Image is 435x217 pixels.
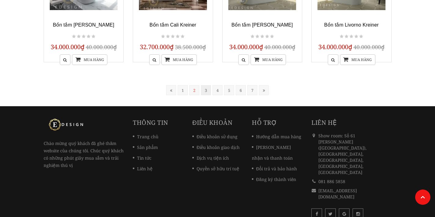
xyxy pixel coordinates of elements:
i: Not rated yet! [270,34,274,39]
a: [EMAIL_ADDRESS][DOMAIN_NAME] [318,188,357,200]
a: Đăng ký thành viên [252,176,296,182]
span: 40.000.000₫ [353,43,384,51]
a: Mua hàng [72,54,107,65]
a: Trang chủ [133,134,158,139]
a: Mua hàng [251,54,286,65]
a: Quyền sở hữu trí tuệ [192,166,239,172]
span: 40.000.000₫ [264,43,295,51]
i: Not rated yet! [72,34,76,39]
img: logo Kreiner Germany - Edesign Interior [44,118,89,131]
i: Not rated yet! [265,34,269,39]
a: [PERSON_NAME] nhận và thanh toán [252,144,293,161]
div: Not rated yet! [71,33,96,40]
a: Bồn tắm Cali Kreiner [150,22,196,27]
a: Tin tức [133,155,151,161]
a: 4 [212,85,223,95]
i: Not rated yet! [82,34,85,39]
a: Điều khoản sử dụng [192,134,237,139]
i: Not rated yet! [166,34,170,39]
i: Not rated yet! [350,34,353,39]
a: 5 [224,85,234,95]
span: 32.700.000₫ [140,43,174,51]
a: 081 886 5858 [318,179,345,184]
a: Bồn tắm [PERSON_NAME] [53,22,114,27]
a: Điều khoản giao dịch [192,144,240,150]
a: Mua hàng [340,54,375,65]
i: Not rated yet! [251,34,254,39]
a: Bồn tắm Livorno Kreiner [324,22,379,27]
span: 34.000.000₫ [318,43,352,51]
div: Not rated yet! [160,33,185,40]
a: 1 [178,85,188,95]
span: 38.500.000₫ [175,43,206,51]
span: Liên hệ [311,118,337,127]
a: Đổi trả và bảo hành [252,166,297,172]
i: Not rated yet! [256,34,259,39]
i: Not rated yet! [92,34,95,39]
span: Show room: Số 61 [PERSON_NAME] ([GEOGRAPHIC_DATA]), [GEOGRAPHIC_DATA], [GEOGRAPHIC_DATA], [GEOGRA... [318,133,367,175]
i: Not rated yet! [161,34,165,39]
a: 7 [247,85,257,95]
i: Not rated yet! [176,34,179,39]
span: 40.000.000₫ [86,43,117,51]
a: Sản phẩm [133,144,158,150]
a: 3 [201,85,211,95]
a: Mua hàng [161,54,197,65]
a: Liên hệ [133,166,153,172]
i: Not rated yet! [359,34,363,39]
a: Bồn tắm [PERSON_NAME] [231,22,293,27]
i: Not rated yet! [260,34,264,39]
i: Not rated yet! [354,34,358,39]
i: Not rated yet! [181,34,184,39]
a: Hướng dẫn mua hàng [252,134,301,139]
i: Not rated yet! [171,34,175,39]
a: Lên đầu trang [415,190,430,205]
a: Thông tin [133,118,168,127]
a: Hỗ trợ [252,118,277,127]
p: Chào mừng quý khách đã ghé thăm website của chúng tôi. Chúc quý khách có những phút giây mua sắm ... [44,118,124,169]
i: Not rated yet! [87,34,90,39]
a: 2 [189,85,199,95]
span: 34.000.000₫ [51,43,85,51]
i: Not rated yet! [340,34,343,39]
div: Not rated yet! [339,33,364,40]
span: 34.000.000₫ [229,43,263,51]
a: Dịch vụ tiện ích [192,155,229,161]
i: Not rated yet! [345,34,348,39]
div: Not rated yet! [250,33,275,40]
a: 6 [236,85,246,95]
i: Not rated yet! [77,34,81,39]
a: Điều khoản [192,118,232,127]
